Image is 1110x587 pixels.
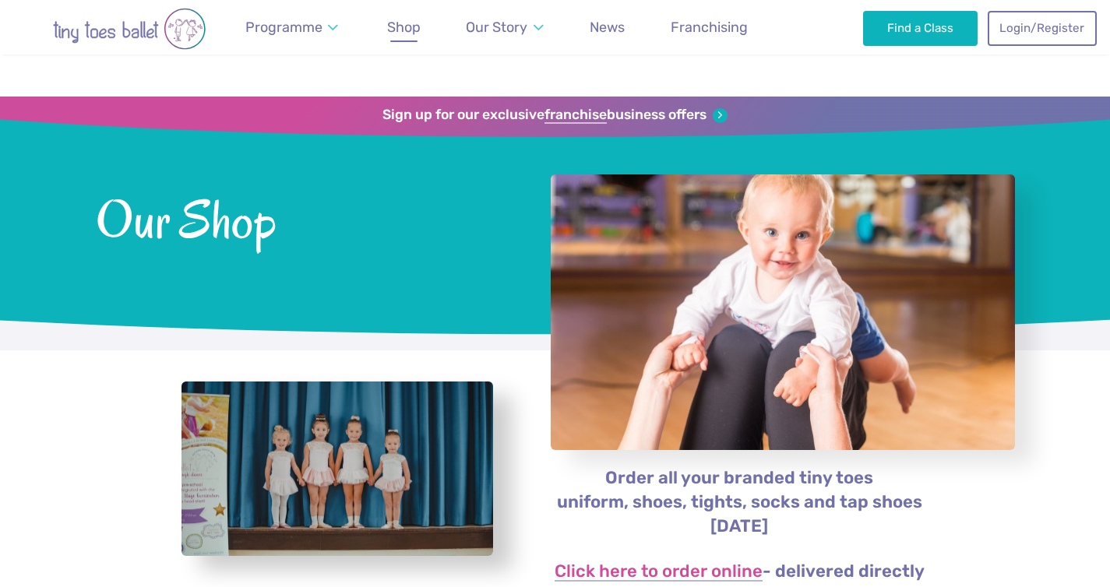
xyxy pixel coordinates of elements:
[387,19,421,35] span: Shop
[245,19,322,35] span: Programme
[671,19,748,35] span: Franchising
[590,19,625,35] span: News
[238,10,346,45] a: Programme
[863,11,978,45] a: Find a Class
[583,10,632,45] a: News
[380,10,428,45] a: Shop
[988,11,1097,45] a: Login/Register
[550,466,929,539] p: Order all your branded tiny toes uniform, shoes, tights, socks and tap shoes [DATE]
[96,186,509,249] span: Our Shop
[181,381,493,557] a: View full-size image
[664,10,755,45] a: Franchising
[544,107,607,124] strong: franchise
[20,8,238,50] img: tiny toes ballet
[555,563,763,582] a: Click here to order online
[459,10,551,45] a: Our Story
[382,107,728,124] a: Sign up for our exclusivefranchisebusiness offers
[466,19,527,35] span: Our Story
